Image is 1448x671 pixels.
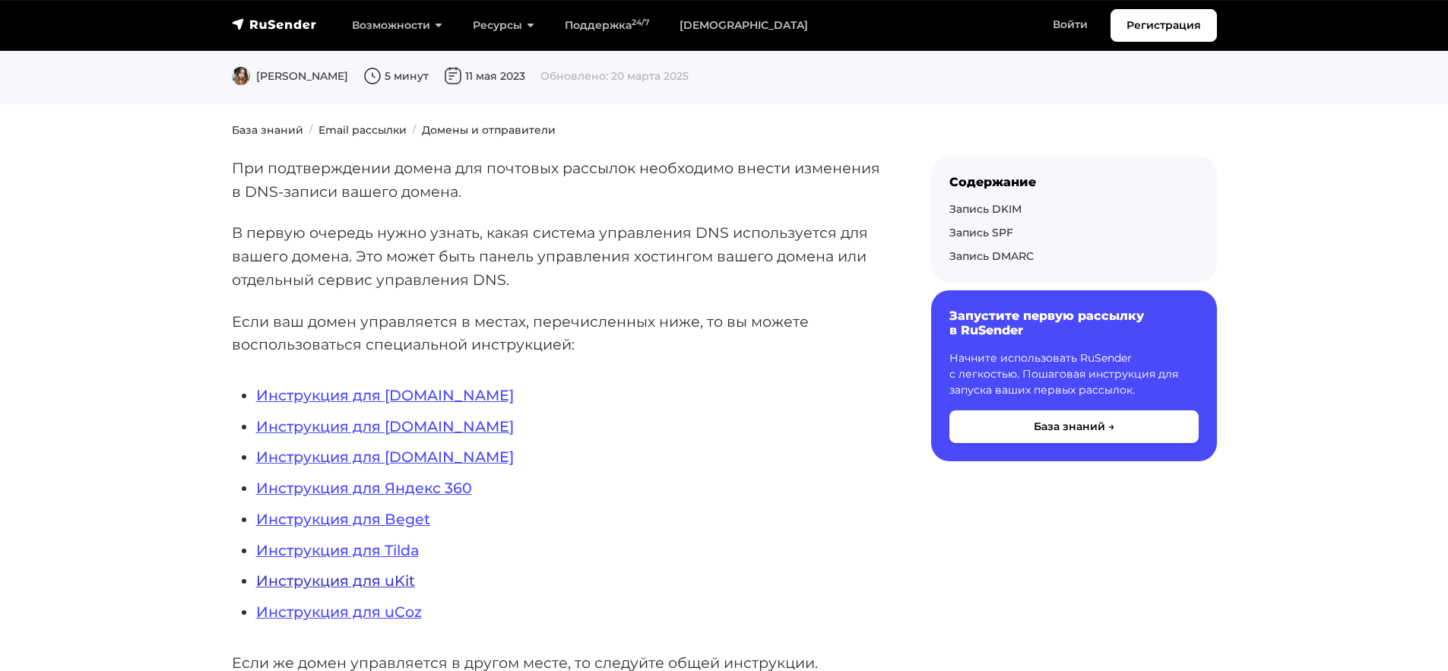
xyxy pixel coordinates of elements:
a: Войти [1038,9,1103,40]
a: Запись SPF [949,226,1013,239]
a: Возможности [337,10,458,41]
a: Поддержка24/7 [550,10,664,41]
img: Дата публикации [444,67,462,85]
img: Время чтения [363,67,382,85]
p: В первую очередь нужно узнать, какая система управления DNS используется для вашего домена. Это м... [232,221,882,291]
a: Инструкция для [DOMAIN_NAME] [256,417,514,435]
a: Инструкция для [DOMAIN_NAME] [256,386,514,404]
span: [PERSON_NAME] [232,69,348,83]
span: 11 мая 2023 [444,69,525,83]
div: Содержание [949,175,1199,189]
button: База знаний → [949,410,1199,443]
span: Обновлено: 20 марта 2025 [540,69,689,83]
a: Запись DKIM [949,202,1022,216]
a: Инструкция для Tilda [256,541,419,559]
span: 5 минут [363,69,429,83]
nav: breadcrumb [223,122,1226,138]
p: Начните использовать RuSender с легкостью. Пошаговая инструкция для запуска ваших первых рассылок. [949,350,1199,398]
a: Запустите первую рассылку в RuSender Начните использовать RuSender с легкостью. Пошаговая инструк... [931,290,1217,461]
img: RuSender [232,17,317,32]
a: Регистрация [1111,9,1217,42]
sup: 24/7 [632,17,649,27]
a: База знаний [232,123,303,137]
a: Email рассылки [318,123,407,137]
h6: Запустите первую рассылку в RuSender [949,309,1199,337]
p: Если ваш домен управляется в местах, перечисленных ниже, то вы можете воспользоваться специальной... [232,310,882,356]
a: Инструкция для Яндекс 360 [256,479,472,497]
a: Ресурсы [458,10,550,41]
a: Запись DMARC [949,249,1034,263]
a: Инструкция для uCoz [256,603,422,621]
a: Инструкция для uKit [256,571,415,590]
a: Домены и отправители [422,123,556,137]
p: При подтверждении домена для почтовых рассылок необходимо внести изменения в DNS-записи вашего до... [232,157,882,203]
a: [DEMOGRAPHIC_DATA] [664,10,823,41]
a: Инструкция для Beget [256,510,430,528]
a: Инструкция для [DOMAIN_NAME] [256,448,514,466]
